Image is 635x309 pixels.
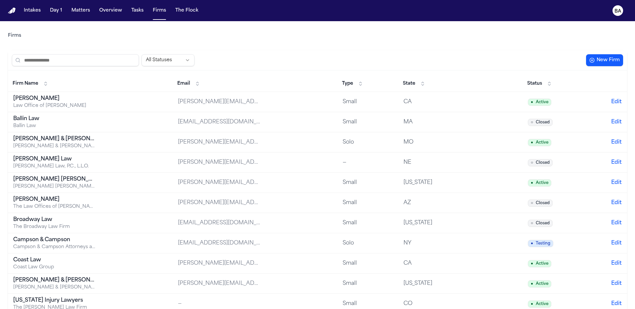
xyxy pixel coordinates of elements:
span: Active [528,139,551,146]
div: NY [403,239,486,247]
button: Overview [97,5,125,17]
div: Small [343,300,393,308]
span: ○ [531,120,533,125]
div: [US_STATE] [403,179,486,187]
span: Type [342,80,353,87]
div: [PERSON_NAME] & [PERSON_NAME] [13,135,96,143]
button: Status [524,78,555,89]
div: Small [343,259,393,267]
div: [PERSON_NAME][EMAIL_ADDRESS][DOMAIN_NAME] [178,199,261,207]
div: [PERSON_NAME] Law, P.C., L.L.O. [13,163,96,170]
a: Home [8,8,16,14]
div: [US_STATE] [403,219,486,227]
div: [PERSON_NAME] [13,196,96,203]
img: Finch Logo [8,8,16,14]
span: State [403,80,415,87]
button: Day 1 [47,5,65,17]
button: Edit [611,300,622,308]
div: Small [343,280,393,287]
div: Coast Law [13,256,96,264]
span: Active [528,179,551,187]
div: The Broadway Law Firm [13,224,96,230]
div: MA [403,118,486,126]
button: Matters [69,5,93,17]
button: Edit [611,219,622,227]
button: Edit [611,259,622,267]
span: Testing [528,240,553,247]
nav: Breadcrumb [8,32,21,39]
span: Closed [528,119,553,126]
div: [PERSON_NAME][EMAIL_ADDRESS][DOMAIN_NAME] [178,280,261,287]
div: [EMAIL_ADDRESS][DOMAIN_NAME] [178,219,261,227]
div: [PERSON_NAME][EMAIL_ADDRESS][DOMAIN_NAME] [178,259,261,267]
span: Closed [528,159,553,166]
span: ● [531,301,533,307]
span: ● [531,180,533,186]
a: Firms [8,32,21,39]
div: [PERSON_NAME] & [PERSON_NAME] [13,276,96,284]
span: ○ [531,160,533,165]
div: Coast Law Group [13,264,96,271]
button: New Firm [586,54,623,66]
div: [US_STATE] Injury Lawyers [13,296,96,304]
span: Email [177,80,190,87]
div: Small [343,199,393,207]
button: Edit [611,158,622,166]
div: [PERSON_NAME][EMAIL_ADDRESS][DOMAIN_NAME] [178,138,261,146]
span: ○ [531,200,533,206]
span: ○ [531,221,533,226]
div: [PERSON_NAME] & [PERSON_NAME], P.C. [13,284,96,291]
div: — [343,158,393,166]
span: Active [528,280,551,287]
button: Firms [150,5,169,17]
div: Campson & Campson [13,236,96,244]
span: Closed [528,199,553,207]
span: ● [531,241,533,246]
div: Small [343,98,393,106]
div: MO [403,138,486,146]
button: Edit [611,118,622,126]
div: Ballin Law [13,115,96,123]
div: [EMAIL_ADDRESS][DOMAIN_NAME] [178,239,261,247]
button: Email [174,78,203,89]
span: Active [528,260,551,267]
button: The Flock [173,5,201,17]
span: ● [531,140,533,145]
div: CO [403,300,486,308]
div: [PERSON_NAME] Law [13,155,96,163]
div: [PERSON_NAME][EMAIL_ADDRESS][DOMAIN_NAME] [178,98,261,106]
div: The Law Offices of [PERSON_NAME], PLLC [13,203,96,210]
button: Type [339,78,366,89]
div: Small [343,219,393,227]
button: Edit [611,98,622,106]
div: [EMAIL_ADDRESS][DOMAIN_NAME] [178,118,261,126]
div: Law Office of [PERSON_NAME] [13,103,96,109]
div: [PERSON_NAME][EMAIL_ADDRESS][PERSON_NAME][DOMAIN_NAME] [178,179,261,187]
span: Active [528,300,551,308]
div: CA [403,98,486,106]
div: [PERSON_NAME] [13,95,96,103]
span: ● [531,100,533,105]
div: Broadway Law [13,216,96,224]
div: [PERSON_NAME] [PERSON_NAME] Trial Attorneys [13,183,96,190]
div: NE [403,158,486,166]
button: Intakes [21,5,43,17]
span: Closed [528,220,553,227]
div: [US_STATE] [403,280,486,287]
div: Small [343,179,393,187]
button: Edit [611,138,622,146]
div: CA [403,259,486,267]
span: Status [527,80,542,87]
div: [PERSON_NAME][EMAIL_ADDRESS][PERSON_NAME][DOMAIN_NAME] [178,158,261,166]
div: Solo [343,239,393,247]
div: [PERSON_NAME] [PERSON_NAME] [13,175,96,183]
button: State [400,78,429,89]
div: Campson & Campson Attorneys at Law [13,244,96,250]
button: Tasks [129,5,146,17]
span: ● [531,281,533,287]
